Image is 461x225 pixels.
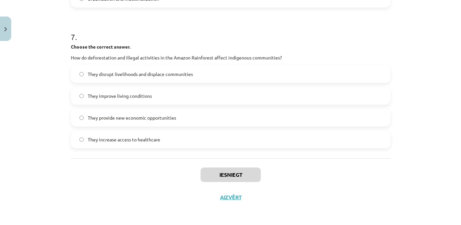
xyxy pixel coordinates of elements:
[88,114,176,121] span: They provide new economic opportunities
[88,93,152,99] span: They improve living conditions
[79,137,84,142] input: They increase access to healthcare
[88,71,193,78] span: They disrupt livelihoods and displace communities
[71,21,391,41] h1: 7 .
[79,72,84,76] input: They disrupt livelihoods and displace communities
[88,136,160,143] span: They increase access to healthcare
[79,94,84,98] input: They improve living conditions
[201,168,261,182] button: Iesniegt
[4,27,7,31] img: icon-close-lesson-0947bae3869378f0d4975bcd49f059093ad1ed9edebbc8119c70593378902aed.svg
[71,54,391,61] p: How do deforestation and illegal activities in the Amazon Rainforest affect indigenous communities?
[79,116,84,120] input: They provide new economic opportunities
[218,194,243,201] button: Aizvērt
[71,44,130,50] strong: Choose the correct answer.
